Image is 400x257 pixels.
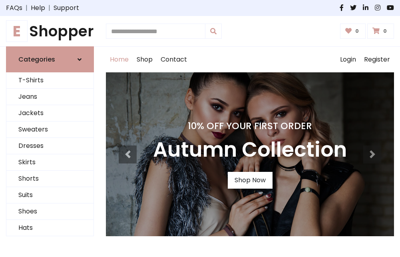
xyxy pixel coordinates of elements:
[6,203,94,220] a: Shoes
[367,24,394,39] a: 0
[381,28,389,35] span: 0
[340,24,366,39] a: 0
[6,20,28,42] span: E
[106,47,133,72] a: Home
[6,220,94,236] a: Hats
[6,22,94,40] a: EShopper
[6,89,94,105] a: Jeans
[6,46,94,72] a: Categories
[6,3,22,13] a: FAQs
[6,105,94,122] a: Jackets
[31,3,45,13] a: Help
[6,187,94,203] a: Suits
[153,138,347,162] h3: Autumn Collection
[6,72,94,89] a: T-Shirts
[18,56,55,63] h6: Categories
[6,22,94,40] h1: Shopper
[157,47,191,72] a: Contact
[6,171,94,187] a: Shorts
[228,172,273,189] a: Shop Now
[22,3,31,13] span: |
[6,138,94,154] a: Dresses
[6,122,94,138] a: Sweaters
[336,47,360,72] a: Login
[54,3,79,13] a: Support
[153,120,347,131] h4: 10% Off Your First Order
[360,47,394,72] a: Register
[353,28,361,35] span: 0
[6,154,94,171] a: Skirts
[45,3,54,13] span: |
[133,47,157,72] a: Shop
